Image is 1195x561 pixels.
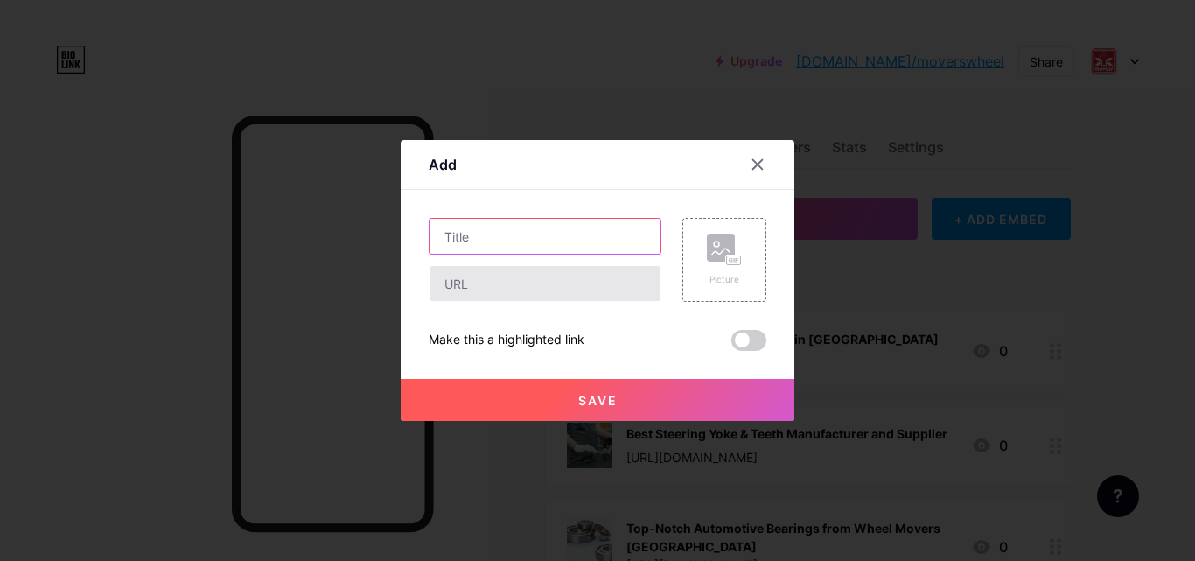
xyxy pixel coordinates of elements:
[401,379,794,421] button: Save
[707,273,742,286] div: Picture
[578,393,618,408] span: Save
[429,154,457,175] div: Add
[430,219,660,254] input: Title
[429,330,584,351] div: Make this a highlighted link
[430,266,660,301] input: URL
